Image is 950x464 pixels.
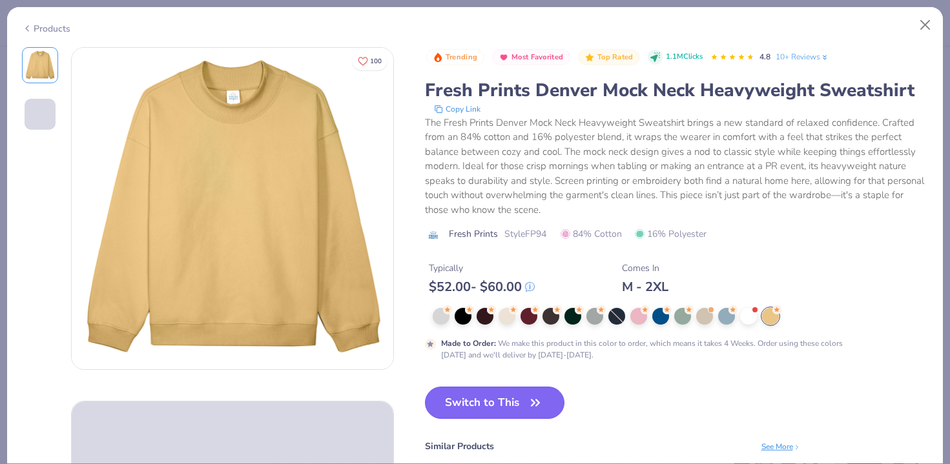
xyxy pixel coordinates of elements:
span: 1.1M Clicks [666,52,703,63]
img: Most Favorited sort [499,52,509,63]
strong: Made to Order : [441,338,496,348]
span: Most Favorited [511,54,563,61]
div: Fresh Prints Denver Mock Neck Heavyweight Sweatshirt [425,78,929,103]
span: 84% Cotton [561,227,622,241]
img: Front [72,48,393,369]
button: Switch to This [425,387,565,419]
button: Like [352,52,387,70]
button: Close [913,13,938,37]
span: Style FP94 [504,227,546,241]
div: Products [22,22,70,35]
button: Badge Button [426,49,484,66]
button: copy to clipboard [430,103,484,116]
span: 100 [370,58,382,65]
div: See More [761,441,801,452]
img: Top Rated sort [584,52,595,63]
button: Badge Button [578,49,640,66]
span: Trending [446,54,477,61]
span: 16% Polyester [635,227,707,241]
img: Trending sort [433,52,443,63]
div: $ 52.00 - $ 60.00 [429,279,535,295]
button: Badge Button [492,49,570,66]
span: Top Rated [597,54,634,61]
div: Similar Products [425,439,494,453]
div: 4.8 Stars [710,47,754,68]
div: Comes In [622,261,668,275]
img: brand logo [425,230,442,240]
a: 10+ Reviews [776,51,829,63]
div: Typically [429,261,535,275]
div: We make this product in this color to order, which means it takes 4 Weeks. Order using these colo... [441,338,868,361]
img: Front [25,50,56,81]
div: The Fresh Prints Denver Mock Neck Heavyweight Sweatshirt brings a new standard of relaxed confide... [425,116,929,217]
span: Fresh Prints [449,227,498,241]
span: 4.8 [759,52,770,62]
div: M - 2XL [622,279,668,295]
